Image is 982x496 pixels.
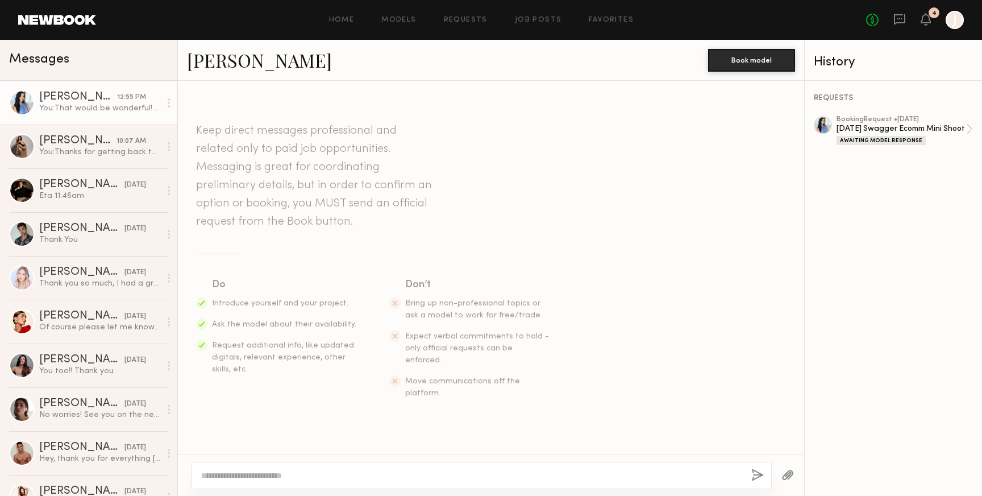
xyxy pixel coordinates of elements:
span: Messages [9,53,69,66]
div: [PERSON_NAME] [39,354,124,366]
span: Expect verbal commitments to hold - only official requests can be enforced. [405,333,549,364]
div: [DATE] [124,224,146,234]
div: REQUESTS [814,94,973,102]
div: Do [212,277,357,293]
button: Book model [708,49,795,72]
header: Keep direct messages professional and related only to paid job opportunities. Messaging is great ... [196,122,435,231]
div: [PERSON_NAME] [39,223,124,234]
div: You: That would be wonderful! how does 1pm work for you? [39,103,160,114]
div: Thank You [39,234,160,245]
span: Move communications off the platform. [405,378,520,397]
div: booking Request • [DATE] [837,116,966,123]
a: Book model [708,55,795,64]
div: [PERSON_NAME] [39,442,124,453]
div: You: Thanks for getting back to me! No worries, hope we can make something happen in the future! :) [39,147,160,158]
div: [DATE] Swagger Ecomm Mini Shoot [837,123,966,134]
div: [DATE] [124,355,146,366]
div: 4 [932,10,937,16]
div: [PERSON_NAME] [39,92,117,103]
div: [PERSON_NAME] [39,398,124,410]
div: History [814,56,973,69]
span: Ask the model about their availability. [212,321,356,328]
a: J [946,11,964,29]
div: Eta 11:46am [39,191,160,201]
div: Thank you so much, I had a great time!! 😊 [39,278,160,289]
div: [DATE] [124,180,146,191]
div: 12:55 PM [117,92,146,103]
span: Introduce yourself and your project. [212,300,348,307]
a: [PERSON_NAME] [187,48,332,72]
a: Home [329,16,355,24]
div: Awaiting Model Response [837,136,926,145]
a: Favorites [589,16,634,24]
div: [DATE] [124,399,146,410]
div: [DATE] [124,267,146,278]
span: Request additional info, like updated digitals, relevant experience, other skills, etc. [212,342,354,373]
span: Bring up non-professional topics or ask a model to work for free/trade. [405,300,542,319]
div: [PERSON_NAME] [39,179,124,191]
a: bookingRequest •[DATE][DATE] Swagger Ecomm Mini ShootAwaiting Model Response [837,116,973,145]
div: [PERSON_NAME] [39,135,116,147]
div: [DATE] [124,311,146,322]
div: You too!! Thank you [39,366,160,377]
div: Hey, thank you for everything [DATE]. It was great working with you two. I appreciate the polo sh... [39,453,160,464]
a: Job Posts [515,16,562,24]
div: Of course please let me know if anything more comes up !! Have a great shoot 🫶🏼✨ [39,322,160,333]
div: [DATE] [124,443,146,453]
a: Models [381,16,416,24]
div: Don’t [405,277,551,293]
div: No worries! See you on the next one:) [39,410,160,420]
div: 10:07 AM [116,136,146,147]
div: [PERSON_NAME] [39,267,124,278]
div: [PERSON_NAME] [39,311,124,322]
a: Requests [444,16,488,24]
